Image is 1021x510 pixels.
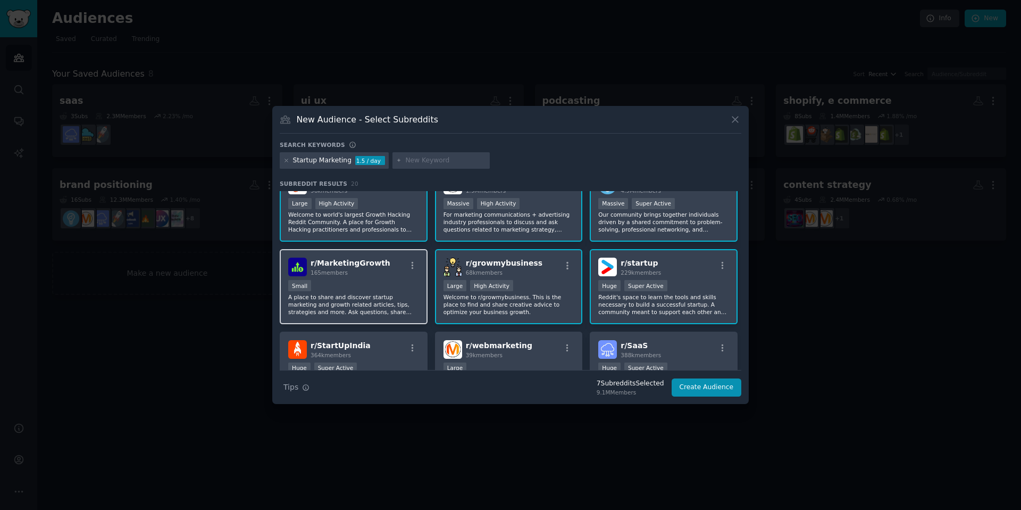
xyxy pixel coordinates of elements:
[443,293,574,316] p: Welcome to r/growmybusiness. This is the place to find and share creative advice to optimize your...
[466,352,503,358] span: 39k members
[405,156,486,166] input: New Keyword
[470,280,513,291] div: High Activity
[280,180,347,187] span: Subreddit Results
[598,280,621,291] div: Huge
[351,180,358,187] span: 20
[466,341,532,350] span: r/ webmarketing
[598,211,729,233] p: Our community brings together individuals driven by a shared commitment to problem-solving, profe...
[288,340,307,359] img: StartUpIndia
[443,211,574,233] p: For marketing communications + advertising industry professionals to discuss and ask questions re...
[598,363,621,374] div: Huge
[288,258,307,276] img: MarketingGrowth
[311,341,371,350] span: r/ StartUpIndia
[283,382,298,393] span: Tips
[297,114,438,125] h3: New Audience - Select Subreddits
[621,352,661,358] span: 388k members
[621,269,661,276] span: 229k members
[621,259,658,267] span: r/ startup
[311,259,390,267] span: r/ MarketingGrowth
[288,363,311,374] div: Huge
[280,378,313,397] button: Tips
[355,156,385,166] div: 1.5 / day
[293,156,352,166] div: Startup Marketing
[598,198,628,209] div: Massive
[466,269,503,276] span: 68k members
[314,363,357,374] div: Super Active
[311,269,348,276] span: 165 members
[443,198,473,209] div: Massive
[477,198,520,209] div: High Activity
[315,198,358,209] div: High Activity
[672,379,742,397] button: Create Audience
[443,340,462,359] img: webmarketing
[598,340,617,359] img: SaaS
[621,341,648,350] span: r/ SaaS
[443,280,467,291] div: Large
[632,198,675,209] div: Super Active
[597,389,664,396] div: 9.1M Members
[598,258,617,276] img: startup
[311,352,351,358] span: 364k members
[443,363,467,374] div: Large
[466,259,542,267] span: r/ growmybusiness
[288,211,419,233] p: Welcome to world's largest Growth Hacking Reddit Community. A place for Growth Hacking practition...
[624,280,667,291] div: Super Active
[598,293,729,316] p: Reddit's space to learn the tools and skills necessary to build a successful startup. A community...
[597,379,664,389] div: 7 Subreddit s Selected
[280,141,345,149] h3: Search keywords
[288,293,419,316] p: A place to share and discover startup marketing and growth related articles, tips, strategies and...
[624,363,667,374] div: Super Active
[288,280,311,291] div: Small
[443,258,462,276] img: growmybusiness
[288,198,312,209] div: Large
